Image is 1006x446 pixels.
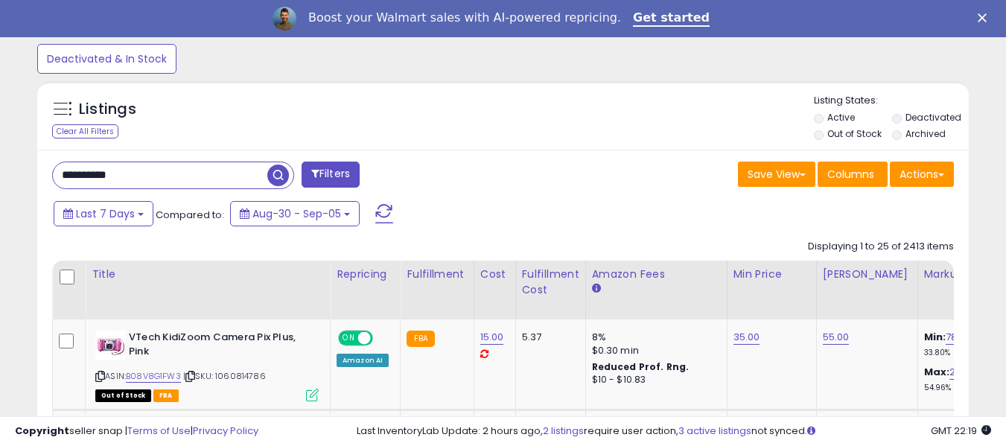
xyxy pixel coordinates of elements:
a: 2 listings [543,424,584,438]
b: Min: [924,330,946,344]
small: FBA [407,331,434,347]
span: FBA [153,389,179,402]
a: Privacy Policy [193,424,258,438]
div: Boost your Walmart sales with AI-powered repricing. [308,10,621,25]
a: 15.00 [480,330,504,345]
div: Fulfillment Cost [522,267,579,298]
div: 8% [592,331,716,344]
a: 35.00 [733,330,760,345]
div: 5.37 [522,331,574,344]
span: All listings that are currently out of stock and unavailable for purchase on Amazon [95,389,151,402]
div: ASIN: [95,331,319,400]
span: | SKU: 1060814786 [183,370,266,382]
b: Max: [924,365,950,379]
span: Aug-30 - Sep-05 [252,206,341,221]
button: Save View [738,162,815,187]
small: Amazon Fees. [592,282,601,296]
div: Title [92,267,324,282]
span: Compared to: [156,208,224,222]
a: 3 active listings [678,424,751,438]
a: 201.53 [949,365,979,380]
div: [PERSON_NAME] [823,267,911,282]
p: Listing States: [814,94,969,108]
img: 41qGWpD3f2S._SL40_.jpg [95,331,125,360]
div: Repricing [337,267,394,282]
img: Profile image for Adrian [273,7,296,31]
a: 78.87 [946,330,971,345]
div: Displaying 1 to 25 of 2413 items [808,240,954,254]
label: Archived [905,127,946,140]
div: $0.30 min [592,344,716,357]
label: Deactivated [905,111,961,124]
div: Amazon Fees [592,267,721,282]
button: Filters [302,162,360,188]
a: B08V8G1FW3 [126,370,181,383]
strong: Copyright [15,424,69,438]
div: Clear All Filters [52,124,118,138]
div: seller snap | | [15,424,258,439]
button: Actions [890,162,954,187]
span: Last 7 Days [76,206,135,221]
div: Last InventoryLab Update: 2 hours ago, require user action, not synced. [357,424,991,439]
span: 2025-09-13 22:19 GMT [931,424,991,438]
button: Columns [818,162,888,187]
div: Cost [480,267,509,282]
button: Deactivated & In Stock [37,44,176,74]
a: 55.00 [823,330,850,345]
a: Terms of Use [127,424,191,438]
div: Amazon AI [337,354,389,367]
div: Close [978,13,993,22]
span: ON [340,332,358,345]
button: Aug-30 - Sep-05 [230,201,360,226]
a: Get started [633,10,710,27]
b: Reduced Prof. Rng. [592,360,690,373]
b: VTech KidiZoom Camera Pix Plus, Pink [129,331,310,362]
span: Columns [827,167,874,182]
button: Last 7 Days [54,201,153,226]
div: Min Price [733,267,810,282]
label: Active [827,111,855,124]
label: Out of Stock [827,127,882,140]
div: $10 - $10.83 [592,374,716,386]
span: OFF [371,332,395,345]
div: Fulfillment [407,267,467,282]
h5: Listings [79,99,136,120]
